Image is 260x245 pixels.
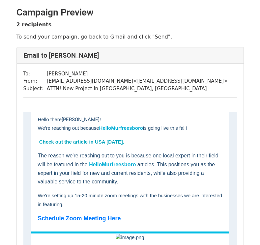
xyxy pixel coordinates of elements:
h2: Campaign Preview [16,7,244,18]
td: [PERSON_NAME] [47,70,228,78]
span: We're reaching out because [38,125,99,131]
td: From: [23,77,47,85]
span: articles . This positions you as the expert in your field for new and current residents, while al... [38,162,215,185]
span: HelloMurfreesboro [89,162,136,167]
td: Subject: [23,85,47,93]
td: To: [23,70,47,78]
span: We're setting up 15-20 minute zoom meetings with the businesses we are interested in featuring. [38,193,222,207]
img: image.png [116,234,144,241]
span: The reason we're reaching out to you is because one local expert in their field will be featured ... [38,153,218,167]
span: [PERSON_NAME] [62,117,100,122]
h4: Email to [PERSON_NAME] [23,51,237,59]
strong: 2 recipients [16,21,52,28]
a: Check out the article in USA [DATE]. [39,139,124,145]
p: To send your campaign, go back to Gmail and click "Send". [16,33,244,40]
a: Schedule Zoom Meeting Here [38,215,121,222]
span: ! [100,117,101,122]
span: Hello there [38,117,62,122]
span: HelloMurfreesboro [99,125,143,131]
span: is going live this fall! [143,125,187,131]
td: ATTN! New Project in [GEOGRAPHIC_DATA], [GEOGRAPHIC_DATA] [47,85,228,93]
td: [EMAIL_ADDRESS][DOMAIN_NAME] < [EMAIL_ADDRESS][DOMAIN_NAME] > [47,77,228,85]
